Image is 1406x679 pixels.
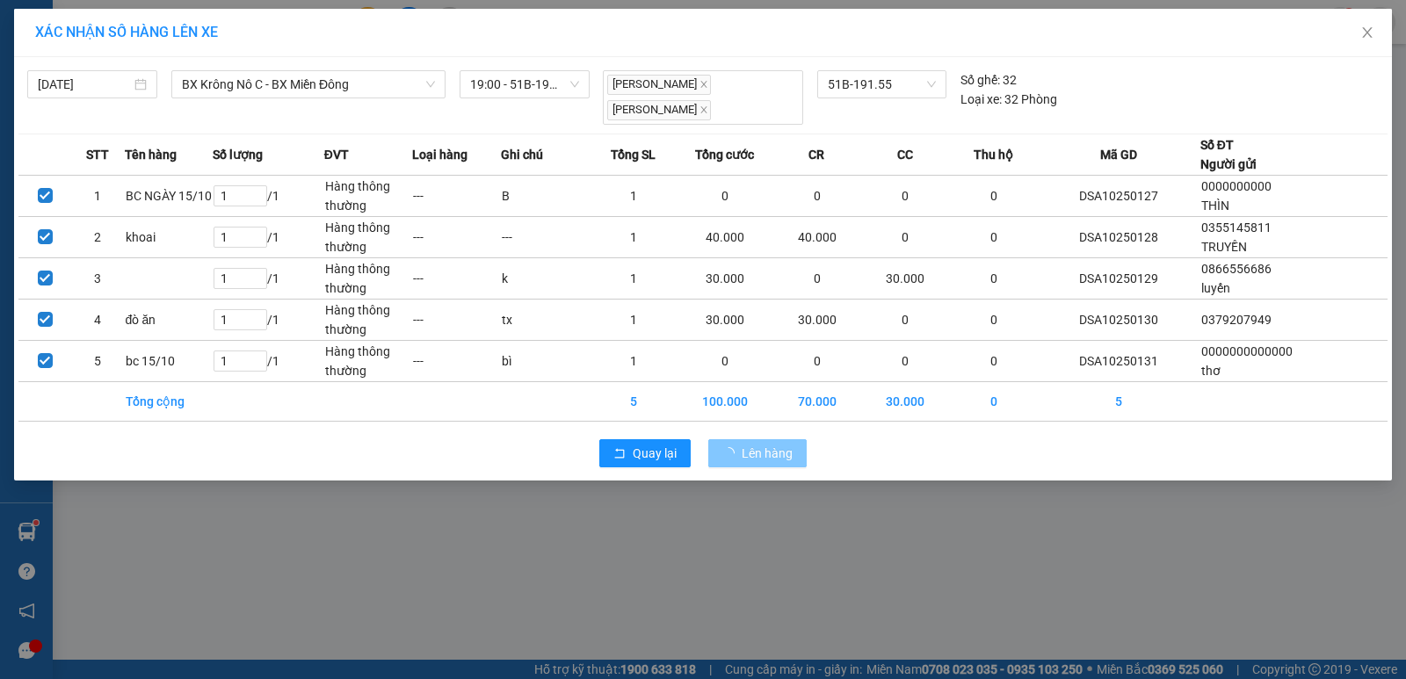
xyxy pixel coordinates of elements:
[501,257,590,299] td: k
[182,71,435,98] span: BX Krông Nô C - BX Miền Đông
[960,90,1057,109] div: 32 Phòng
[949,381,1038,421] td: 0
[861,340,950,381] td: 0
[722,447,742,459] span: loading
[1038,257,1200,299] td: DSA10250129
[613,447,626,461] span: rollback
[949,299,1038,340] td: 0
[699,80,708,89] span: close
[1100,145,1137,164] span: Mã GD
[125,175,214,216] td: BC NGÀY 15/10
[861,216,950,257] td: 0
[501,216,590,257] td: ---
[213,216,324,257] td: / 1
[607,100,711,120] span: [PERSON_NAME]
[678,340,773,381] td: 0
[324,175,413,216] td: Hàng thông thường
[949,216,1038,257] td: 0
[678,216,773,257] td: 40.000
[1201,240,1247,254] span: TRUYỀN
[695,145,754,164] span: Tổng cước
[678,381,773,421] td: 100.000
[213,257,324,299] td: / 1
[501,145,543,164] span: Ghi chú
[960,70,1017,90] div: 32
[678,299,773,340] td: 30.000
[949,175,1038,216] td: 0
[589,299,678,340] td: 1
[828,71,936,98] span: 51B-191.55
[501,299,590,340] td: tx
[71,340,124,381] td: 5
[861,175,950,216] td: 0
[861,257,950,299] td: 30.000
[1201,281,1230,295] span: luyến
[35,24,218,40] span: XÁC NHẬN SỐ HÀNG LÊN XE
[125,216,214,257] td: khoai
[213,145,263,164] span: Số lượng
[589,257,678,299] td: 1
[412,216,501,257] td: ---
[324,145,349,164] span: ĐVT
[1201,179,1272,193] span: 0000000000
[772,216,861,257] td: 40.000
[1201,344,1293,358] span: 0000000000000
[678,257,773,299] td: 30.000
[501,340,590,381] td: bì
[861,299,950,340] td: 0
[86,145,109,164] span: STT
[412,340,501,381] td: ---
[589,175,678,216] td: 1
[633,444,677,463] span: Quay lại
[678,175,773,216] td: 0
[71,216,124,257] td: 2
[949,257,1038,299] td: 0
[125,299,214,340] td: đò ăn
[1343,9,1392,58] button: Close
[1038,175,1200,216] td: DSA10250127
[949,340,1038,381] td: 0
[38,75,131,94] input: 15/10/2025
[1038,216,1200,257] td: DSA10250128
[699,105,708,114] span: close
[808,145,824,164] span: CR
[213,299,324,340] td: / 1
[71,175,124,216] td: 1
[589,381,678,421] td: 5
[425,79,436,90] span: down
[960,70,1000,90] span: Số ghế:
[611,145,656,164] span: Tổng SL
[1200,135,1257,174] div: Số ĐT Người gửi
[974,145,1013,164] span: Thu hộ
[324,299,413,340] td: Hàng thông thường
[589,216,678,257] td: 1
[599,439,691,467] button: rollbackQuay lại
[589,340,678,381] td: 1
[708,439,807,467] button: Lên hàng
[470,71,579,98] span: 19:00 - 51B-191.55
[412,257,501,299] td: ---
[1201,220,1272,235] span: 0355145811
[71,299,124,340] td: 4
[1201,199,1229,213] span: THÌN
[1201,262,1272,276] span: 0866556686
[125,381,214,421] td: Tổng cộng
[861,381,950,421] td: 30.000
[412,175,501,216] td: ---
[324,257,413,299] td: Hàng thông thường
[607,75,711,95] span: [PERSON_NAME]
[1201,364,1221,378] span: thơ
[1038,381,1200,421] td: 5
[772,175,861,216] td: 0
[324,216,413,257] td: Hàng thông thường
[772,381,861,421] td: 70.000
[501,175,590,216] td: B
[412,299,501,340] td: ---
[772,299,861,340] td: 30.000
[897,145,913,164] span: CC
[1360,25,1374,40] span: close
[1201,313,1272,327] span: 0379207949
[125,340,214,381] td: bc 15/10
[960,90,1002,109] span: Loại xe:
[1038,340,1200,381] td: DSA10250131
